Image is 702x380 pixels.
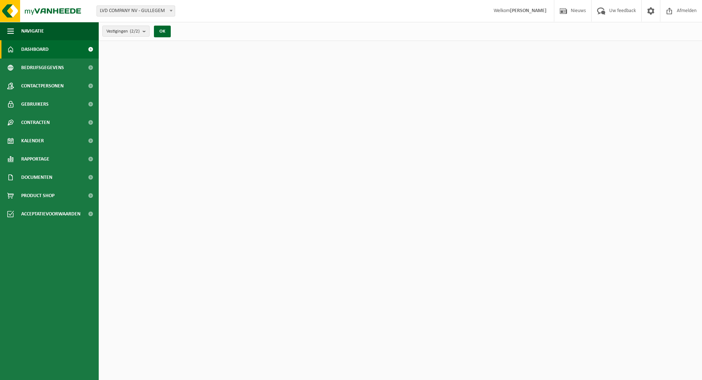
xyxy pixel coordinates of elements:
button: Vestigingen(2/2) [102,26,150,37]
span: LVD COMPANY NV - GULLEGEM [97,5,175,16]
span: LVD COMPANY NV - GULLEGEM [97,6,175,16]
strong: [PERSON_NAME] [510,8,547,14]
span: Vestigingen [106,26,140,37]
span: Documenten [21,168,52,187]
span: Bedrijfsgegevens [21,59,64,77]
span: Rapportage [21,150,49,168]
span: Product Shop [21,187,54,205]
button: OK [154,26,171,37]
count: (2/2) [130,29,140,34]
span: Navigatie [21,22,44,40]
span: Contactpersonen [21,77,64,95]
span: Kalender [21,132,44,150]
span: Gebruikers [21,95,49,113]
span: Dashboard [21,40,49,59]
span: Acceptatievoorwaarden [21,205,80,223]
span: Contracten [21,113,50,132]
